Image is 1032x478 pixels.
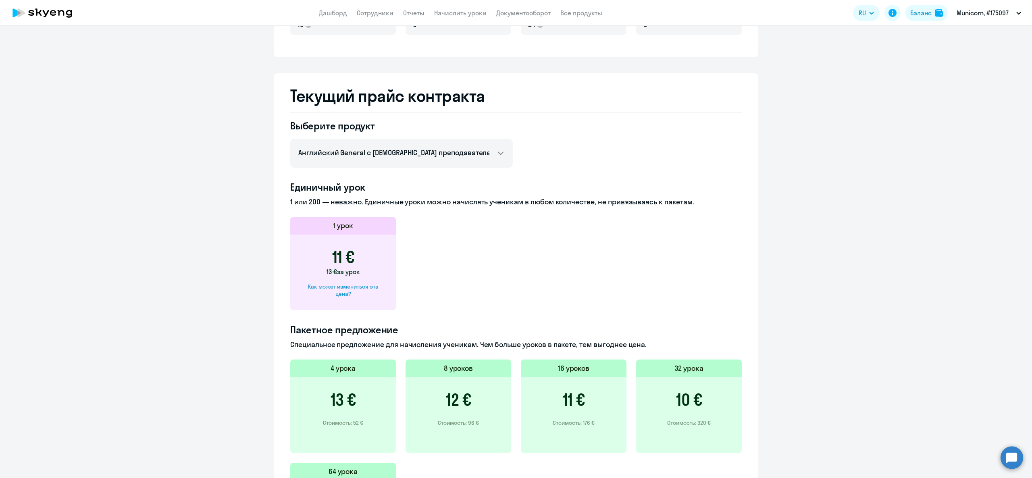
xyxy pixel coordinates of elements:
p: Специальное предложение для начисления ученикам. Чем больше уроков в пакете, тем выгоднее цена. [290,339,742,350]
a: Все продукты [560,9,602,17]
h5: 16 уроков [558,363,590,374]
p: Стоимость: 176 € [553,419,595,426]
h3: 11 € [563,390,585,409]
p: Municorn, #175097 [957,8,1009,18]
a: Начислить уроки [434,9,487,17]
span: за урок [337,268,360,276]
h5: 1 урок [333,220,353,231]
h4: Единичный урок [290,181,742,193]
button: Балансbalance [905,5,948,21]
a: Сотрудники [357,9,393,17]
a: Дашборд [319,9,347,17]
h3: 13 € [331,390,356,409]
h5: 4 урока [331,363,356,374]
span: 13 € [327,268,337,276]
button: Municorn, #175097 [953,3,1025,23]
a: Документооборот [496,9,551,17]
h3: 11 € [332,247,354,267]
h4: Пакетное предложение [290,323,742,336]
span: RU [859,8,866,18]
h5: 64 урока [329,466,358,477]
div: Как может измениться эта цена? [303,283,383,297]
a: Отчеты [403,9,424,17]
h2: Текущий прайс контракта [290,86,742,106]
p: 1 или 200 — неважно. Единичные уроки можно начислять ученикам в любом количестве, не привязываясь... [290,197,742,207]
h4: Выберите продукт [290,119,513,132]
p: Стоимость: 320 € [667,419,711,426]
button: RU [853,5,880,21]
p: Стоимость: 96 € [438,419,479,426]
h5: 8 уроков [444,363,473,374]
h5: 32 урока [674,363,703,374]
div: Баланс [910,8,932,18]
h3: 10 € [676,390,702,409]
img: balance [935,9,943,17]
p: Стоимость: 52 € [323,419,363,426]
h3: 12 € [446,390,471,409]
